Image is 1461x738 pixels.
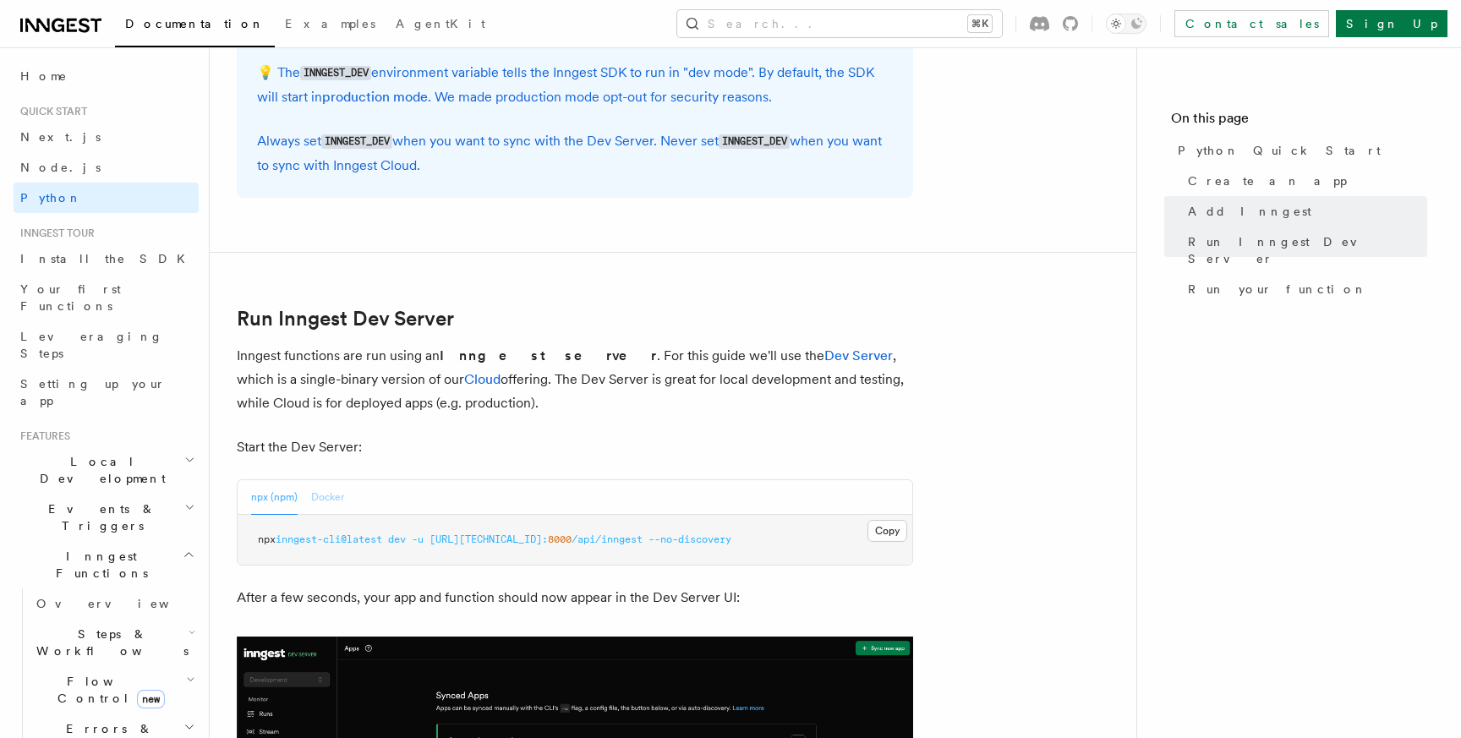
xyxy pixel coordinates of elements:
button: Steps & Workflows [30,619,199,666]
code: INNGEST_DEV [719,134,790,149]
kbd: ⌘K [968,15,992,32]
span: [URL][TECHNICAL_ID]: [430,533,548,545]
a: Add Inngest [1181,196,1427,227]
a: Examples [275,5,386,46]
button: Events & Triggers [14,494,199,541]
a: Cloud [464,371,501,387]
span: Python [20,191,82,205]
a: production mode [322,89,428,105]
a: Install the SDK [14,243,199,274]
p: 💡 The environment variable tells the Inngest SDK to run in "dev mode". By default, the SDK will s... [257,61,893,109]
a: Python [14,183,199,213]
span: -u [412,533,424,545]
span: AgentKit [396,17,485,30]
span: Next.js [20,130,101,144]
button: Flow Controlnew [30,666,199,713]
a: Run your function [1181,274,1427,304]
span: Local Development [14,453,184,487]
a: Setting up your app [14,369,199,416]
a: Node.js [14,152,199,183]
span: Node.js [20,161,101,174]
p: After a few seconds, your app and function should now appear in the Dev Server UI: [237,586,913,610]
a: Overview [30,588,199,619]
a: Dev Server [824,347,893,364]
button: Local Development [14,446,199,494]
span: Inngest tour [14,227,95,240]
span: Flow Control [30,673,186,707]
span: Your first Functions [20,282,121,313]
a: Next.js [14,122,199,152]
button: Search...⌘K [677,10,1002,37]
span: Home [20,68,68,85]
a: Run Inngest Dev Server [1181,227,1427,274]
a: Leveraging Steps [14,321,199,369]
a: Run Inngest Dev Server [237,307,454,331]
p: Start the Dev Server: [237,435,913,459]
span: dev [388,533,406,545]
h4: On this page [1171,108,1427,135]
span: npx [258,533,276,545]
span: Documentation [125,17,265,30]
a: Documentation [115,5,275,47]
span: Features [14,429,70,443]
span: Add Inngest [1188,203,1311,220]
button: Docker [311,480,344,515]
span: inngest-cli@latest [276,533,382,545]
code: INNGEST_DEV [321,134,392,149]
span: Inngest Functions [14,548,183,582]
span: Install the SDK [20,252,195,265]
span: Events & Triggers [14,500,184,534]
span: Steps & Workflows [30,626,189,659]
span: Create an app [1188,172,1347,189]
span: Quick start [14,105,87,118]
span: Python Quick Start [1178,142,1381,159]
button: Inngest Functions [14,541,199,588]
span: --no-discovery [648,533,731,545]
button: Toggle dark mode [1106,14,1146,34]
span: 8000 [548,533,572,545]
span: Run your function [1188,281,1367,298]
a: Sign Up [1336,10,1447,37]
span: new [137,690,165,708]
a: Your first Functions [14,274,199,321]
button: npx (npm) [251,480,298,515]
p: Always set when you want to sync with the Dev Server. Never set when you want to sync with Innges... [257,129,893,178]
button: Copy [867,520,907,542]
span: Setting up your app [20,377,166,407]
a: Python Quick Start [1171,135,1427,166]
p: Inngest functions are run using an . For this guide we'll use the , which is a single-binary vers... [237,344,913,415]
strong: Inngest server [440,347,657,364]
a: Contact sales [1174,10,1329,37]
span: Overview [36,597,211,610]
a: Create an app [1181,166,1427,196]
span: Examples [285,17,375,30]
code: INNGEST_DEV [300,66,371,80]
span: /api/inngest [572,533,643,545]
a: AgentKit [386,5,495,46]
span: Leveraging Steps [20,330,163,360]
span: Run Inngest Dev Server [1188,233,1427,267]
a: Home [14,61,199,91]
